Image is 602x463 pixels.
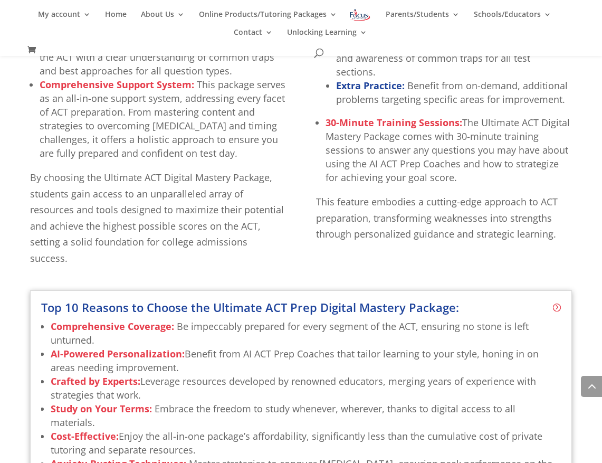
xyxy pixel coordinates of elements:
[326,116,570,184] span: The Ultimate ACT Digital Mastery Package comes with 30-minute training sessions to answer any que...
[336,37,572,79] li: Receive custom tips, strategies, and awareness of common traps for all test sections.
[51,429,561,457] li: Enjoy the all-in-one package’s affordability, significantly less than the cumulative cost of priv...
[51,347,561,374] li: Benefit from AI ACT Prep Coaches that tailor learning to your style, honing in on areas needing i...
[41,301,561,313] h3: Top 10 Reasons to Choose the Ultimate ACT Prep Digital Mastery Package:
[349,7,371,23] img: Focus on Learning
[51,402,152,415] strong: Study on Your Terms:
[199,11,337,29] a: Online Products/Tutoring Packages
[336,79,405,92] strong: Extra Practice:
[474,11,551,29] a: Schools/Educators
[51,402,561,429] li: Embrace the freedom to study whenever, wherever, thanks to digital access to all materials.
[51,320,174,333] strong: Comprehensive Coverage:
[386,11,460,29] a: Parents/Students
[326,116,462,129] strong: 30-Minute Training Sessions:
[105,11,127,29] a: Home
[40,78,194,91] strong: Comprehensive Support System:
[51,430,119,442] strong: Cost-Effective:
[141,11,185,29] a: About Us
[336,79,572,106] li: Benefit from on-demand, additional problems targeting specific areas for improvement.
[51,347,185,360] strong: AI-Powered Personalization:
[30,169,286,267] p: By choosing the Ultimate ACT Digital Mastery Package, students gain access to an unparalleled arr...
[287,29,367,46] a: Unlocking Learning
[51,374,561,402] li: Leverage resources developed by renowned educators, merging years of experience with strategies t...
[51,375,140,388] strong: Crafted by Experts:
[316,194,572,242] p: This feature embodies a cutting-edge approach to ACT preparation, transforming weaknesses into st...
[38,11,91,29] a: My account
[51,319,561,347] li: Be impeccably prepared for every segment of the ACT, ensuring no stone is left unturned.
[234,29,273,46] a: Contact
